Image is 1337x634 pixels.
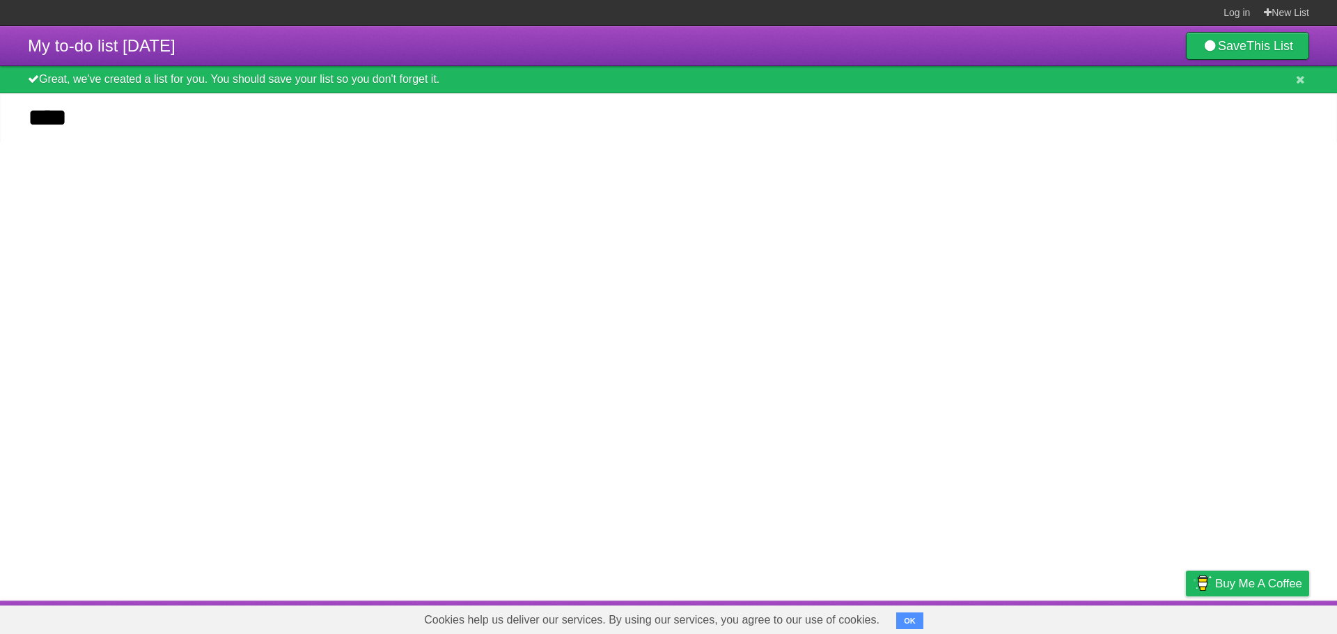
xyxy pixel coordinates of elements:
a: Suggest a feature [1221,604,1309,631]
a: SaveThis List [1186,32,1309,60]
span: My to-do list [DATE] [28,36,175,55]
span: Cookies help us deliver our services. By using our services, you agree to our use of cookies. [410,606,893,634]
a: Privacy [1168,604,1204,631]
img: Buy me a coffee [1193,571,1212,595]
a: Buy me a coffee [1186,571,1309,596]
button: OK [896,612,923,629]
span: Buy me a coffee [1215,571,1302,596]
a: Developers [1047,604,1103,631]
a: About [1001,604,1030,631]
b: This List [1246,39,1293,53]
a: Terms [1120,604,1151,631]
